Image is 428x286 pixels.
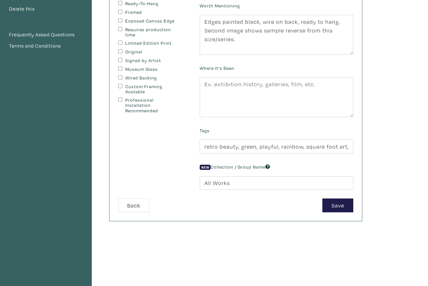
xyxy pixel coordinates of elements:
button: Back [118,198,149,212]
label: Worth Mentioning [200,2,240,9]
label: Signed by Artist [125,58,179,63]
label: Custom Framing Available [125,84,179,95]
label: Ready-To-Hang [125,1,179,6]
button: Save [322,198,353,212]
label: Framed [125,10,179,15]
button: Delete this [9,5,35,13]
a: Terms and Conditions [9,42,83,50]
label: Professional Installation Recommended [125,97,179,114]
input: Ex. 202X, Landscape Collection, etc. [200,176,353,190]
label: Museum Glass [125,67,179,72]
label: Original [125,49,179,55]
input: Ex. abstracts, blue, minimalist, people, animals, bright, etc. [200,140,353,153]
span: New [200,165,211,170]
label: Tags [200,127,210,134]
label: Where It's Been [200,65,234,72]
label: Exposed Canvas Edge [125,18,179,24]
label: Limited Edition Print [125,41,179,46]
label: Requires production time [125,27,179,38]
a: Frequently Asked Questions [9,31,83,39]
label: Wired Backing [125,75,179,81]
label: Collection / Group Name [200,163,270,171]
